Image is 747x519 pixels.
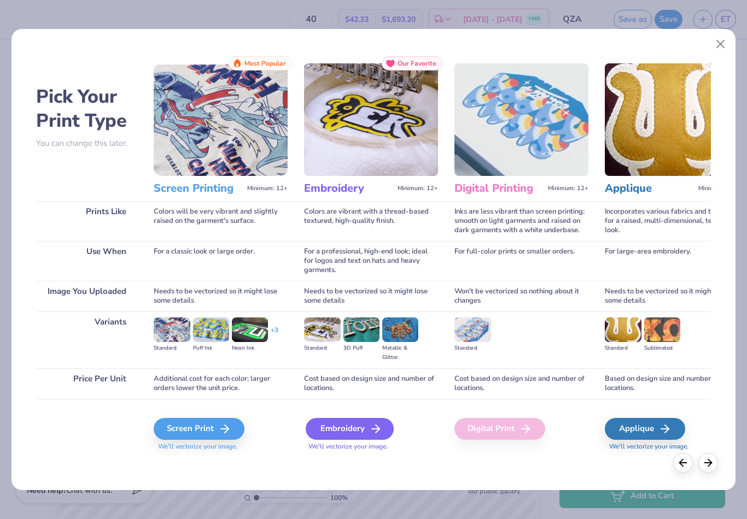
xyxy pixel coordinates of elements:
[306,418,394,440] div: Embroidery
[36,139,137,148] p: You can change this later.
[398,185,438,192] span: Minimum: 12+
[244,60,286,67] span: Most Popular
[382,344,418,362] div: Metallic & Glitter
[154,201,288,241] div: Colors will be very vibrant and slightly raised on the garment's surface.
[304,201,438,241] div: Colors are vibrant with a thread-based textured, high-quality finish.
[605,201,739,241] div: Incorporates various fabrics and threads for a raised, multi-dimensional, textured look.
[644,317,680,341] img: Sublimated
[154,442,288,451] span: We'll vectorize your image.
[605,63,739,176] img: Applique
[304,317,340,341] img: Standard
[343,344,380,353] div: 3D Puff
[454,344,491,353] div: Standard
[605,241,739,281] div: For large-area embroidery.
[304,63,438,176] img: Embroidery
[454,181,544,196] h3: Digital Printing
[193,344,229,353] div: Puff Ink
[454,63,588,176] img: Digital Printing
[232,344,268,353] div: Neon Ink
[644,344,680,353] div: Sublimated
[193,317,229,341] img: Puff Ink
[454,201,588,241] div: Inks are less vibrant than screen printing; smooth on light garments and raised on dark garments ...
[154,317,190,341] img: Standard
[454,368,588,399] div: Cost based on design size and number of locations.
[605,281,739,311] div: Needs to be vectorized so it might lose some details
[710,34,731,55] button: Close
[605,181,694,196] h3: Applique
[605,368,739,399] div: Based on design size and number of locations.
[454,317,491,341] img: Standard
[605,317,641,341] img: Standard
[304,241,438,281] div: For a professional, high-end look; ideal for logos and text on hats and heavy garments.
[154,241,288,281] div: For a classic look or large order.
[605,344,641,353] div: Standard
[36,201,137,241] div: Prints Like
[36,311,137,368] div: Variants
[36,368,137,399] div: Price Per Unit
[154,63,288,176] img: Screen Printing
[548,185,588,192] span: Minimum: 12+
[343,317,380,341] img: 3D Puff
[36,85,137,133] h2: Pick Your Print Type
[304,181,393,196] h3: Embroidery
[36,281,137,311] div: Image You Uploaded
[398,60,436,67] span: Our Favorite
[154,344,190,353] div: Standard
[36,241,137,281] div: Use When
[154,281,288,311] div: Needs to be vectorized so it might lose some details
[154,181,243,196] h3: Screen Printing
[454,241,588,281] div: For full-color prints or smaller orders.
[154,418,244,440] div: Screen Print
[454,281,588,311] div: Won't be vectorized so nothing about it changes
[271,326,278,344] div: + 3
[232,317,268,341] img: Neon Ink
[304,281,438,311] div: Needs to be vectorized so it might lose some details
[304,442,438,451] span: We'll vectorize your image.
[382,317,418,341] img: Metallic & Glitter
[605,442,739,451] span: We'll vectorize your image.
[304,368,438,399] div: Cost based on design size and number of locations.
[698,185,739,192] span: Minimum: 12+
[454,418,545,440] div: Digital Print
[304,344,340,353] div: Standard
[154,368,288,399] div: Additional cost for each color; larger orders lower the unit price.
[247,185,288,192] span: Minimum: 12+
[605,418,685,440] div: Applique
